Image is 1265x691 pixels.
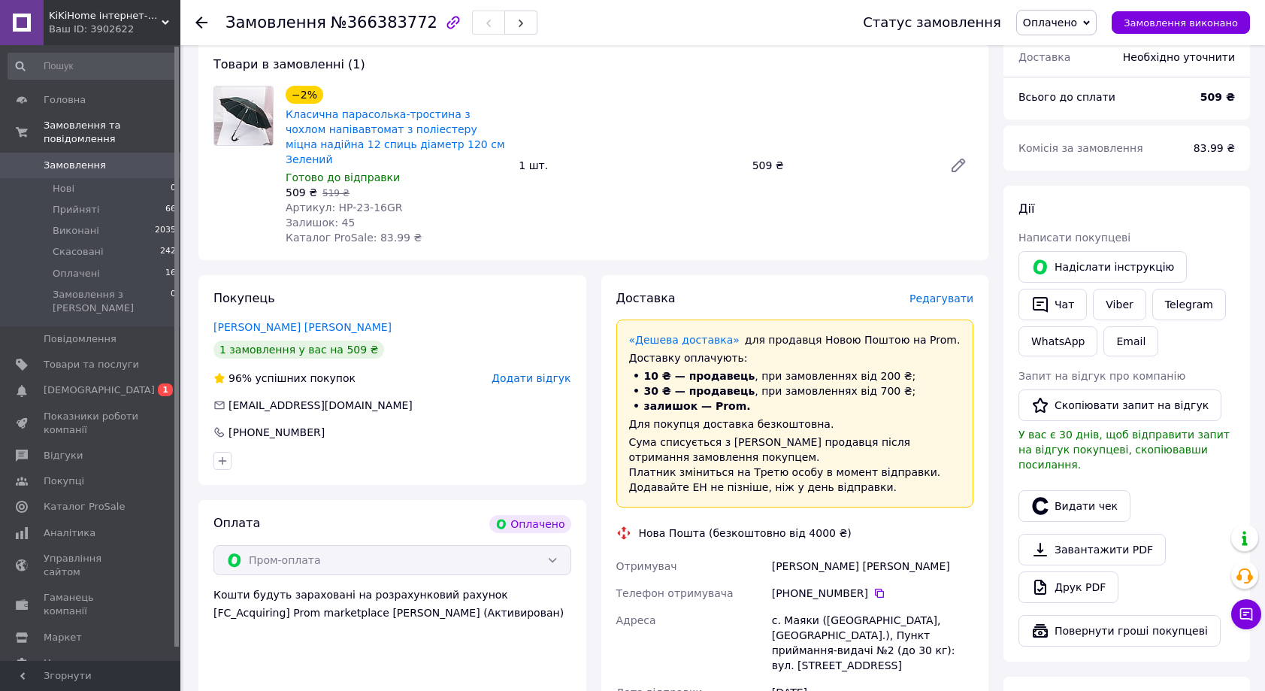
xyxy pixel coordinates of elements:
[44,552,139,579] span: Управління сайтом
[286,186,317,199] span: 509 ₴
[1018,142,1143,154] span: Комісія за замовлення
[644,370,755,382] span: 10 ₴ — продавець
[8,53,177,80] input: Пошук
[629,417,961,432] div: Для покупця доставка безкоштовна.
[228,399,413,411] span: [EMAIL_ADDRESS][DOMAIN_NAME]
[286,108,504,165] a: Класична парасолька-тростина з чохлом напівавтомат з поліестеру міцна надійна 12 спиць діаметр 12...
[1018,251,1187,283] button: Надіслати інструкцію
[1018,91,1115,103] span: Всього до сплати
[286,217,355,229] span: Залишок: 45
[616,560,677,572] span: Отримувач
[616,614,656,626] span: Адреса
[213,321,392,333] a: [PERSON_NAME] [PERSON_NAME]
[1018,370,1185,382] span: Запит на відгук про компанію
[53,182,74,195] span: Нові
[1018,202,1034,216] span: Дії
[44,656,120,670] span: Налаштування
[1018,615,1221,647] button: Повернути гроші покупцеві
[286,202,403,214] span: Артикул: HP-23-16GR
[1194,142,1235,154] span: 83.99 ₴
[943,150,973,180] a: Редагувати
[213,341,384,359] div: 1 замовлення у вас на 509 ₴
[1018,429,1230,471] span: У вас є 30 днів, щоб відправити запит на відгук покупцеві, скопіювавши посилання.
[616,291,676,305] span: Доставка
[1114,41,1244,74] div: Необхідно уточнити
[286,86,323,104] div: −2%
[1018,389,1221,421] button: Скопіювати запит на відгук
[863,15,1001,30] div: Статус замовлення
[225,14,326,32] span: Замовлення
[44,383,155,397] span: [DEMOGRAPHIC_DATA]
[44,410,139,437] span: Показники роботи компанії
[49,9,162,23] span: KiKiHome інтернет-магазин якісних товарів для дому
[616,587,734,599] span: Телефон отримувача
[228,372,252,384] span: 96%
[213,605,571,620] div: [FC_Acquiring] Prom marketplace [PERSON_NAME] (Активирован)
[909,292,973,305] span: Редагувати
[769,607,976,679] div: с. Маяки ([GEOGRAPHIC_DATA], [GEOGRAPHIC_DATA].), Пункт приймання-видачі №2 (до 30 кг): вул. [STR...
[489,515,570,533] div: Оплачено
[1124,17,1238,29] span: Замовлення виконано
[629,383,961,399] li: , при замовленнях від 700 ₴;
[322,188,350,199] span: 519 ₴
[331,14,437,32] span: №366383772
[44,332,117,346] span: Повідомлення
[769,553,976,580] div: [PERSON_NAME] [PERSON_NAME]
[53,203,99,217] span: Прийняті
[49,23,180,36] div: Ваш ID: 3902622
[44,358,139,371] span: Товари та послуги
[629,368,961,383] li: , при замовленнях від 200 ₴;
[286,232,422,244] span: Каталог ProSale: 83.99 ₴
[160,245,176,259] span: 242
[1231,599,1261,629] button: Чат з покупцем
[44,591,139,618] span: Гаманець компанії
[53,267,100,280] span: Оплачені
[44,159,106,172] span: Замовлення
[1018,326,1097,356] a: WhatsApp
[44,119,180,146] span: Замовлення та повідомлення
[44,500,125,514] span: Каталог ProSale
[165,267,176,280] span: 16
[635,526,855,541] div: Нова Пошта (безкоштовно від 4000 ₴)
[492,372,570,384] span: Додати відгук
[213,291,275,305] span: Покупець
[1152,289,1226,320] a: Telegram
[772,586,973,601] div: [PHONE_NUMBER]
[1018,289,1087,320] button: Чат
[1018,51,1070,63] span: Доставка
[44,526,95,540] span: Аналітика
[1093,289,1145,320] a: Viber
[227,425,326,440] div: [PHONE_NUMBER]
[1023,17,1077,29] span: Оплачено
[1018,534,1166,565] a: Завантажити PDF
[213,371,356,386] div: успішних покупок
[1018,490,1130,522] button: Видати чек
[1200,91,1235,103] b: 509 ₴
[44,449,83,462] span: Відгуки
[171,182,176,195] span: 0
[155,224,176,238] span: 2035
[629,334,740,346] a: «Дешева доставка»
[1103,326,1158,356] button: Email
[213,587,571,620] div: Кошти будуть зараховані на розрахунковий рахунок
[629,332,961,347] div: для продавця Новою Поштою на Prom.
[1018,232,1130,244] span: Написати покупцеві
[286,171,400,183] span: Готово до відправки
[53,224,99,238] span: Виконані
[746,155,937,176] div: 509 ₴
[53,245,104,259] span: Скасовані
[214,86,273,145] img: Класична парасолька-тростина з чохлом напівавтомат з поліестеру міцна надійна 12 спиць діаметр 12...
[629,435,961,495] div: Сума списується з [PERSON_NAME] продавця після отримання замовлення покупцем. Платник зміниться н...
[644,385,755,397] span: 30 ₴ — продавець
[1112,11,1250,34] button: Замовлення виконано
[44,474,84,488] span: Покупці
[513,155,746,176] div: 1 шт.
[53,288,171,315] span: Замовлення з [PERSON_NAME]
[171,288,176,315] span: 0
[158,383,173,396] span: 1
[44,93,86,107] span: Головна
[195,15,207,30] div: Повернутися назад
[644,400,751,412] span: залишок — Prom.
[213,516,260,530] span: Оплата
[165,203,176,217] span: 66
